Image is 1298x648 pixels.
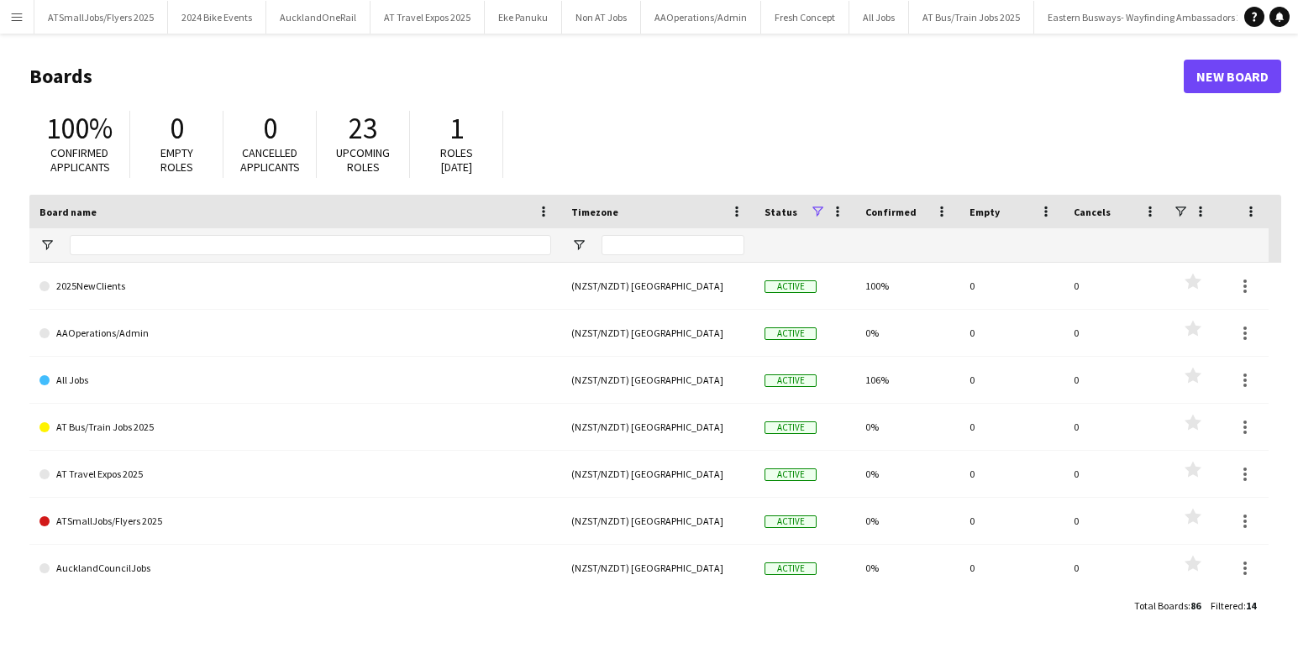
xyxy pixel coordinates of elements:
div: 0 [959,404,1064,450]
span: Timezone [571,206,618,218]
span: Active [765,562,817,575]
button: AT Bus/Train Jobs 2025 [909,1,1034,34]
div: 0 [1064,498,1168,544]
span: 1 [449,110,464,147]
span: Active [765,421,817,434]
div: 0 [959,310,1064,356]
button: Open Filter Menu [571,238,586,253]
span: Empty roles [160,145,193,175]
span: 0 [263,110,277,147]
a: AucklandCouncilJobs [39,545,551,592]
div: 0 [959,263,1064,309]
div: 0 [959,545,1064,591]
span: Total Boards [1134,599,1188,612]
div: 0% [855,498,959,544]
span: Active [765,280,817,293]
span: Roles [DATE] [440,145,473,175]
span: Active [765,374,817,387]
span: 23 [349,110,377,147]
div: 0 [959,498,1064,544]
span: 86 [1190,599,1201,612]
div: (NZST/NZDT) [GEOGRAPHIC_DATA] [561,357,754,403]
input: Board name Filter Input [70,235,551,255]
button: Non AT Jobs [562,1,641,34]
a: AAOperations/Admin [39,310,551,357]
h1: Boards [29,64,1184,89]
div: 0% [855,404,959,450]
span: 0 [170,110,184,147]
div: 0% [855,310,959,356]
span: Upcoming roles [336,145,390,175]
div: 0 [1064,545,1168,591]
div: (NZST/NZDT) [GEOGRAPHIC_DATA] [561,404,754,450]
div: 100% [855,263,959,309]
input: Timezone Filter Input [602,235,744,255]
span: 14 [1246,599,1256,612]
div: 0% [855,451,959,497]
button: Eke Panuku [485,1,562,34]
div: 0 [959,357,1064,403]
div: : [1134,589,1201,622]
span: Active [765,515,817,528]
button: AAOperations/Admin [641,1,761,34]
span: Board name [39,206,97,218]
span: Confirmed applicants [50,145,110,175]
div: 0 [1064,357,1168,403]
div: : [1211,589,1256,622]
div: (NZST/NZDT) [GEOGRAPHIC_DATA] [561,545,754,591]
span: Active [765,468,817,481]
button: Open Filter Menu [39,238,55,253]
div: (NZST/NZDT) [GEOGRAPHIC_DATA] [561,263,754,309]
button: ATSmallJobs/Flyers 2025 [34,1,168,34]
div: (NZST/NZDT) [GEOGRAPHIC_DATA] [561,310,754,356]
div: 106% [855,357,959,403]
span: Filtered [1211,599,1243,612]
span: Status [765,206,797,218]
button: AT Travel Expos 2025 [370,1,485,34]
div: 0 [1064,263,1168,309]
button: 2024 Bike Events [168,1,266,34]
a: AT Travel Expos 2025 [39,451,551,498]
div: 0 [1064,404,1168,450]
div: 0 [959,451,1064,497]
a: AT Bus/Train Jobs 2025 [39,404,551,451]
span: Confirmed [865,206,917,218]
a: ATSmallJobs/Flyers 2025 [39,498,551,545]
a: All Jobs [39,357,551,404]
button: Eastern Busways- Wayfinding Ambassadors 2024 [1034,1,1271,34]
div: 0% [855,545,959,591]
a: 2025NewClients [39,263,551,310]
div: 0 [1064,310,1168,356]
span: 100% [46,110,113,147]
span: Empty [970,206,1000,218]
div: (NZST/NZDT) [GEOGRAPHIC_DATA] [561,498,754,544]
span: Cancels [1074,206,1111,218]
button: Fresh Concept [761,1,849,34]
span: Active [765,327,817,340]
button: AucklandOneRail [266,1,370,34]
button: All Jobs [849,1,909,34]
a: New Board [1184,60,1281,93]
span: Cancelled applicants [240,145,300,175]
div: 0 [1064,451,1168,497]
div: (NZST/NZDT) [GEOGRAPHIC_DATA] [561,451,754,497]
